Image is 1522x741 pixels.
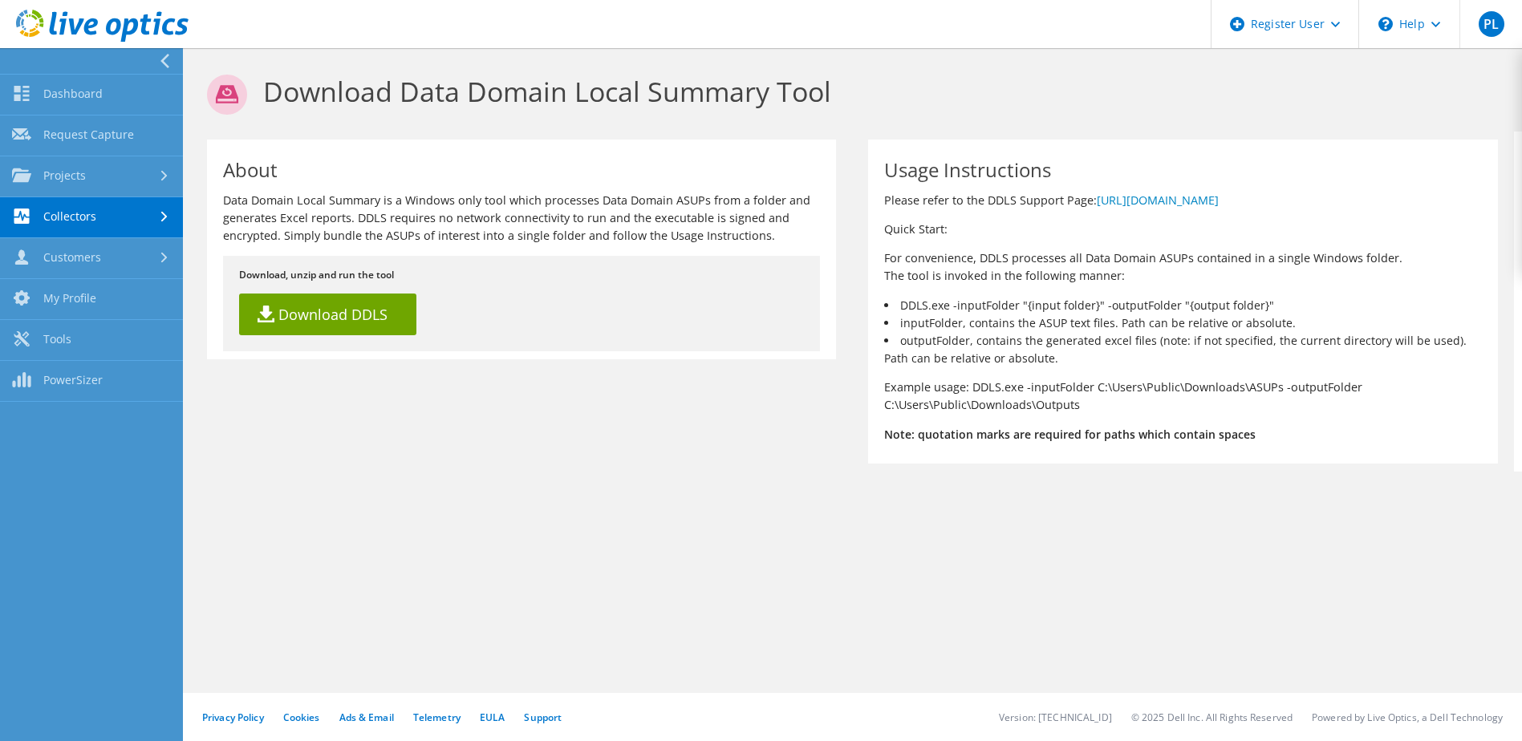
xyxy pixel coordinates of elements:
svg: \n [1378,17,1393,31]
h1: Usage Instructions [884,160,1473,180]
a: Telemetry [413,711,461,724]
span: PL [1479,11,1504,37]
a: Cookies [283,711,320,724]
p: Data Domain Local Summary is a Windows only tool which processes Data Domain ASUPs from a folder ... [223,192,820,245]
h1: Download Data Domain Local Summary Tool [207,75,1490,115]
a: Support [524,711,562,724]
li: Version: [TECHNICAL_ID] [999,711,1112,724]
p: For convenience, DDLS processes all Data Domain ASUPs contained in a single Windows folder. The t... [884,249,1481,285]
p: Quick Start: [884,221,1481,238]
a: [URL][DOMAIN_NAME] [1097,192,1219,208]
li: Powered by Live Optics, a Dell Technology [1312,711,1503,724]
li: outputFolder, contains the generated excel files (note: if not specified, the current directory w... [884,332,1481,367]
b: Note: quotation marks are required for paths which contain spaces [884,427,1256,442]
p: Example usage: DDLS.exe -inputFolder C:\Users\Public\Downloads\ASUPs -outputFolder C:\Users\Publi... [884,379,1481,414]
p: Download, unzip and run the tool [239,266,804,284]
p: Please refer to the DDLS Support Page: [884,192,1481,209]
li: inputFolder, contains the ASUP text files. Path can be relative or absolute. [884,314,1481,332]
a: Ads & Email [339,711,394,724]
a: Download DDLS [239,294,416,335]
h1: About [223,160,812,180]
li: DDLS.exe -inputFolder "{input folder}" -outputFolder "{output folder}" [884,297,1481,314]
a: EULA [480,711,505,724]
a: Privacy Policy [202,711,264,724]
li: © 2025 Dell Inc. All Rights Reserved [1131,711,1293,724]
